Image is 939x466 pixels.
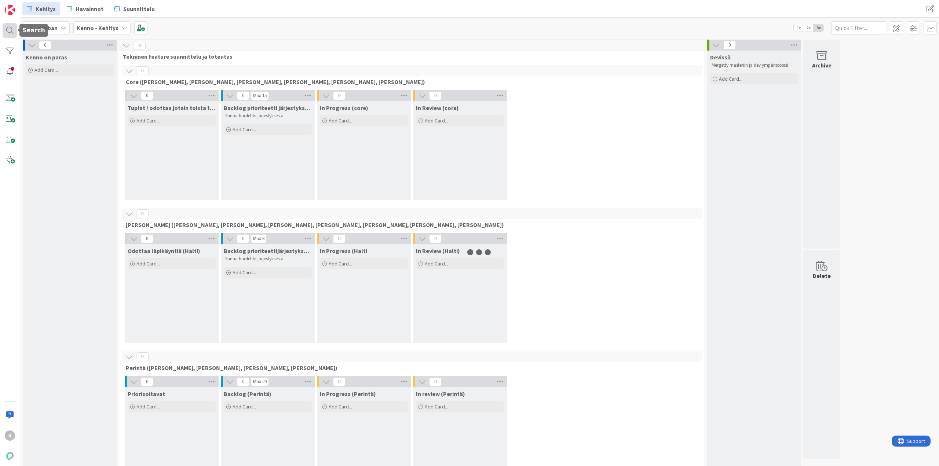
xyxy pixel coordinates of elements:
[723,41,736,49] span: 0
[126,78,693,85] span: Core (Pasi, Jussi, JaakkoHä, Jyri, Leo, MikkoK, Väinö)
[794,24,804,32] span: 1x
[425,403,448,410] span: Add Card...
[329,117,352,124] span: Add Card...
[429,234,442,243] span: 0
[22,27,45,34] h5: Search
[237,91,249,100] span: 0
[26,54,67,61] span: Kenno on paras
[416,247,460,254] span: In Review (Halti)
[233,126,256,133] span: Add Card...
[225,113,310,119] p: Sanna huolehtii järjestyksestä
[141,234,153,243] span: 0
[416,104,459,111] span: In Review (core)
[329,403,352,410] span: Add Card...
[225,256,310,262] p: Sanna huolehtii järjestyksestä
[77,24,118,32] b: Kenno - Kehitys
[253,237,264,241] div: Max 8
[224,104,312,111] span: Backlog prioriteetti järjestyksessä (core)
[126,221,693,228] span: Halti (Sebastian, VilleH, Riikka, Antti, MikkoV, PetriH, PetriM)
[237,234,249,243] span: 0
[320,247,367,254] span: In Progress (Halti
[5,5,15,15] img: Visit kanbanzone.com
[136,117,160,124] span: Add Card...
[333,377,346,386] span: 0
[37,23,58,32] span: Kanban
[429,377,442,386] span: 0
[128,104,216,111] span: Tuplat / odottaa jotain toista tikettiä
[429,91,442,100] span: 0
[813,271,831,280] div: Delete
[831,21,886,34] input: Quick Filter...
[712,62,797,68] p: Mergetty masteriin ja dev ympäristössä
[141,91,153,100] span: 0
[237,377,249,386] span: 0
[719,76,742,82] span: Add Card...
[425,260,448,267] span: Add Card...
[233,403,256,410] span: Add Card...
[425,117,448,124] span: Add Card...
[233,269,256,276] span: Add Card...
[76,4,103,13] span: Havainnot
[329,260,352,267] span: Add Card...
[128,390,165,397] span: Priorisoitavat
[253,94,267,98] div: Max 15
[320,390,376,397] span: In Progress (Perintä)
[333,234,346,243] span: 0
[416,390,465,397] span: In review (Perintä)
[136,66,149,75] span: 0
[224,390,271,397] span: Backlog (Perintä)
[36,4,56,13] span: Kehitys
[110,2,159,15] a: Suunnittelu
[333,91,346,100] span: 0
[814,24,823,32] span: 3x
[62,2,108,15] a: Havainnot
[34,67,58,73] span: Add Card...
[123,53,695,60] span: Tekninen feature suunnittelu ja toteutus
[136,260,160,267] span: Add Card...
[320,104,368,111] span: In Progress (core)
[5,430,15,441] div: JL
[39,41,51,49] span: 0
[22,2,60,15] a: Kehitys
[5,451,15,461] img: avatar
[128,247,200,254] span: Odottaa läpikäyntiä (Halti)
[710,54,731,61] span: Devissä
[123,4,155,13] span: Suunnittelu
[253,380,267,384] div: Max 20
[136,352,149,361] span: 0
[15,1,33,10] span: Support
[804,24,814,32] span: 2x
[136,403,160,410] span: Add Card...
[136,209,149,218] span: 0
[133,41,146,50] span: 0
[141,377,153,386] span: 0
[126,364,693,371] span: Perintä (Jaakko, PetriH, MikkoV, Pasi)
[224,247,312,254] span: Backlog prioriteettijärjestyksessä (Halti)
[812,61,832,70] div: Archive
